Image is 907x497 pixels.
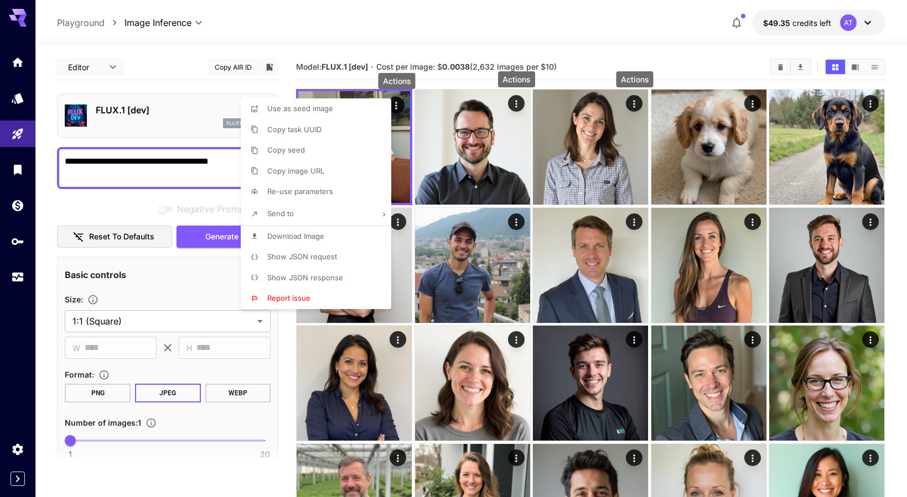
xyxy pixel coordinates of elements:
[267,273,343,282] span: Show JSON response
[267,209,294,218] span: Send to
[267,125,322,134] span: Copy task UUID
[379,73,416,89] div: Actions
[616,71,654,87] div: Actions
[498,71,535,87] div: Actions
[267,145,305,154] span: Copy seed
[267,252,337,261] span: Show JSON request
[267,166,324,175] span: Copy image URL
[267,104,333,113] span: Use as seed image
[267,232,324,240] span: Download Image
[267,187,333,196] span: Re-use parameters
[267,294,310,302] span: Report issue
